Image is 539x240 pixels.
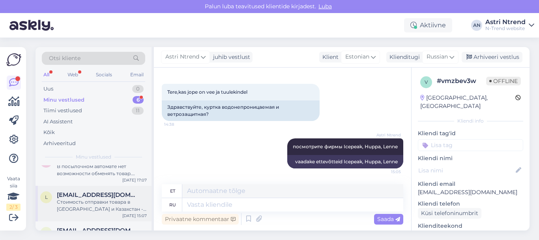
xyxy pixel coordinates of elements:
p: [EMAIL_ADDRESS][DOMAIN_NAME] [418,188,523,197]
div: Uus [43,85,53,93]
div: et [170,184,175,198]
div: juhib vestlust [210,53,250,61]
div: Vaata siia [6,175,21,211]
div: N-Trend website [485,25,526,32]
img: Askly Logo [6,53,21,66]
span: Saada [377,215,400,223]
div: Kliendi info [418,117,523,125]
div: 11 [132,107,144,115]
input: Lisa tag [418,139,523,151]
a: Astri NtrendN-Trend website [485,19,534,32]
div: # vmzbev3w [437,76,486,86]
div: Privaatne kommentaar [162,214,239,225]
span: Russian [427,53,448,61]
span: l [45,194,48,200]
div: [DATE] 17:07 [122,177,147,183]
p: Kliendi nimi [418,154,523,163]
span: 14:38 [164,121,194,127]
p: Kliendi email [418,180,523,188]
span: Luba [316,3,334,10]
span: Tere,kas jope on vee ja tuulekindel [167,89,247,95]
span: посмотрите фирмы Icepeak, Huppa, Lenne [293,144,398,149]
div: Klient [319,53,339,61]
p: Klienditeekond [418,222,523,230]
div: В посылочном автомате нет возможности обменять товар. Единственный способ - вернуть товар через п... [57,163,147,177]
div: Minu vestlused [43,96,84,104]
div: AN [471,20,482,31]
span: priivits.a@gmail.com [57,227,139,234]
input: Lisa nimi [418,166,514,175]
div: Tiimi vestlused [43,107,82,115]
span: Estonian [345,53,369,61]
span: lenchik5551000@gmail.com [57,191,139,198]
div: Küsi telefoninumbrit [418,208,481,219]
div: [DATE] 15:07 [122,213,147,219]
div: All [42,70,51,80]
div: Здравствуйте, куртка водонепроницаемая и ветрозащитная? [162,100,320,121]
span: Minu vestlused [76,153,111,161]
div: vaadake ettevõtteid Icepeak, Huppa, Lenne [287,155,403,168]
div: Web [66,70,80,80]
span: Astri Ntrend [165,53,199,61]
div: [GEOGRAPHIC_DATA], [GEOGRAPHIC_DATA] [420,94,515,110]
div: Astri Ntrend [485,19,526,25]
p: Kliendi telefon [418,200,523,208]
span: v [425,79,428,85]
span: Otsi kliente [49,54,80,62]
div: Arhiveeritud [43,140,76,147]
div: Socials [94,70,114,80]
div: Kõik [43,129,55,136]
p: Kliendi tag'id [418,129,523,138]
span: Astri Ntrend [371,132,401,138]
div: Klienditugi [386,53,420,61]
div: 0 [132,85,144,93]
div: 6 [133,96,144,104]
div: Стоимость отправки товара в [GEOGRAPHIC_DATA] и Казахстан - конечная стоимоть отправки рассчитыва... [57,198,147,213]
div: ru [169,198,176,212]
span: Offline [486,77,521,85]
div: Arhiveeri vestlus [462,52,522,62]
div: Email [129,70,145,80]
span: 15:05 [371,169,401,175]
span: p [45,230,48,236]
div: AI Assistent [43,118,73,126]
div: 2 / 3 [6,204,21,211]
div: Aktiivne [404,18,452,32]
